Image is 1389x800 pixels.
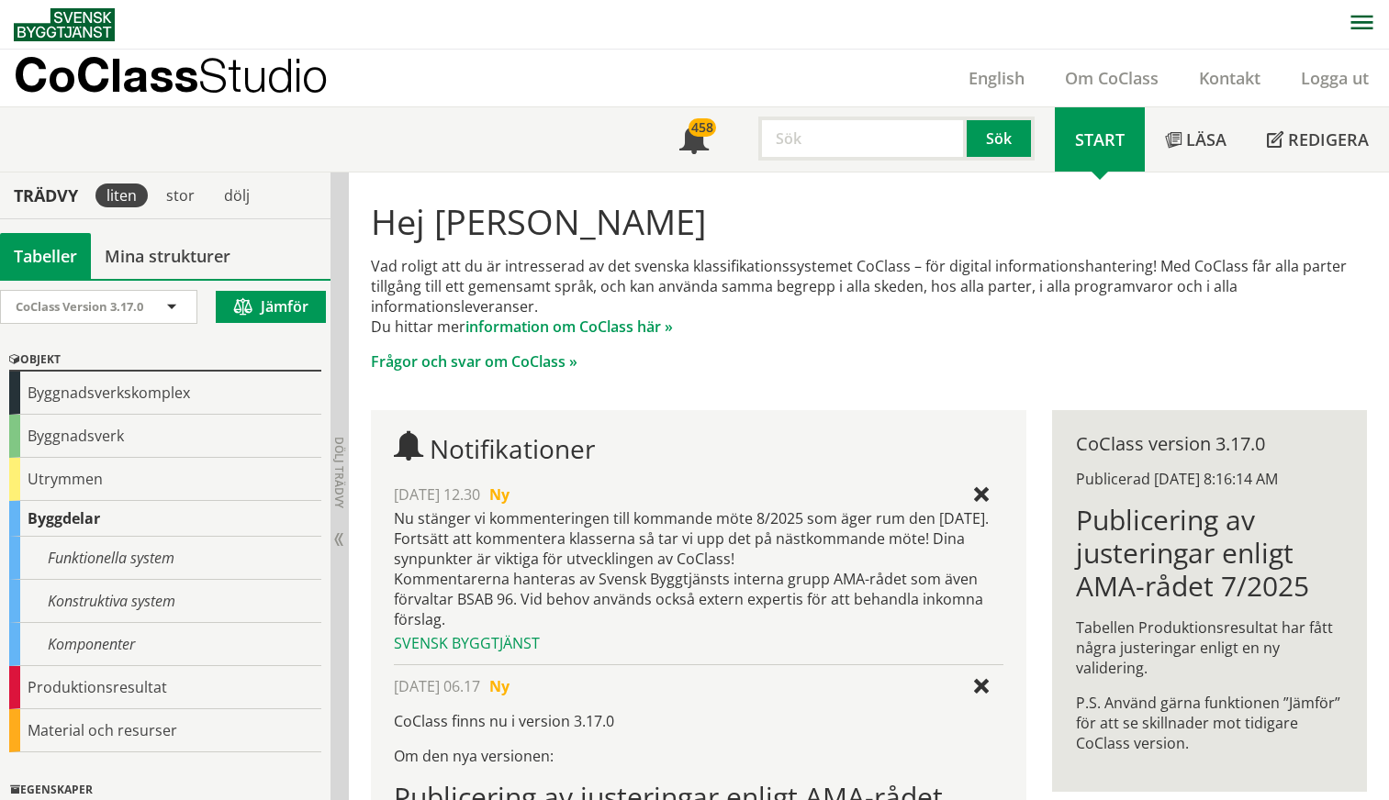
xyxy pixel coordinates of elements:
[489,484,510,505] span: Ny
[1076,617,1344,678] p: Tabellen Produktionsresultat har fått några justeringar enligt en ny validering.
[216,291,326,323] button: Jämför
[198,48,328,102] span: Studio
[1076,693,1344,753] p: P.S. Använd gärna funktionen ”Jämför” för att se skillnader mot tidigare CoClass version.
[967,117,1035,161] button: Sök
[371,201,1368,241] h1: Hej [PERSON_NAME]
[9,458,321,501] div: Utrymmen
[430,431,595,466] span: Notifikationer
[371,256,1368,337] p: Vad roligt att du är intresserad av det svenska klassifikationssystemet CoClass – för digital inf...
[9,537,321,580] div: Funktionella system
[213,183,261,207] div: dölj
[9,709,321,752] div: Material och resurser
[91,233,244,279] a: Mina strukturer
[14,50,367,106] a: CoClassStudio
[9,372,321,415] div: Byggnadsverkskomplex
[1075,128,1125,150] span: Start
[9,350,321,372] div: Objekt
[394,508,1004,629] div: Nu stänger vi kommenteringen till kommande möte 8/2025 som äger rum den [DATE]. Fortsätt att komm...
[4,185,88,206] div: Trädvy
[948,67,1045,89] a: English
[9,580,321,623] div: Konstruktiva system
[1247,107,1389,172] a: Redigera
[394,746,1004,766] p: Om den nya versionen:
[331,437,347,508] span: Dölj trädvy
[9,501,321,537] div: Byggdelar
[659,107,729,172] a: 458
[1179,67,1281,89] a: Kontakt
[758,117,967,161] input: Sök
[1288,128,1369,150] span: Redigera
[394,633,1004,653] div: Svensk Byggtjänst
[394,676,480,696] span: [DATE] 06.17
[1186,128,1227,150] span: Läsa
[1281,67,1389,89] a: Logga ut
[155,183,206,207] div: stor
[689,118,716,137] div: 458
[9,415,321,458] div: Byggnadsverk
[394,711,1004,731] p: CoClass finns nu i version 3.17.0
[1076,434,1344,454] div: CoClass version 3.17.0
[1055,107,1145,172] a: Start
[16,298,143,315] span: CoClass Version 3.17.0
[394,484,480,505] span: [DATE] 12.30
[679,127,709,156] span: Notifikationer
[489,676,510,696] span: Ny
[465,317,673,337] a: information om CoClass här »
[1076,504,1344,603] h1: Publicering av justeringar enligt AMA-rådet 7/2025
[1045,67,1179,89] a: Om CoClass
[1076,469,1344,489] div: Publicerad [DATE] 8:16:14 AM
[14,64,328,85] p: CoClass
[95,183,148,207] div: liten
[14,8,115,41] img: Svensk Byggtjänst
[371,351,577,372] a: Frågor och svar om CoClass »
[9,666,321,709] div: Produktionsresultat
[9,623,321,666] div: Komponenter
[1145,107,1247,172] a: Läsa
